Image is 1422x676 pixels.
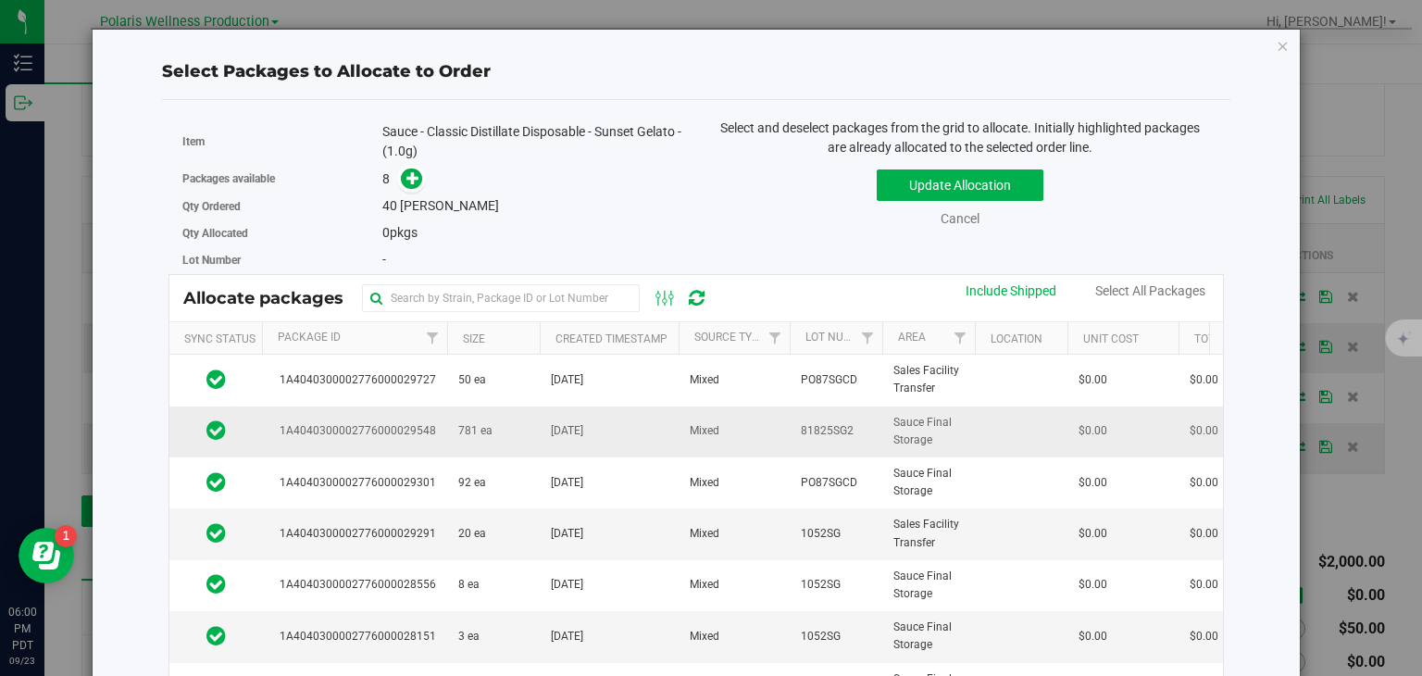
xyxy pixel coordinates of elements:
[852,322,882,354] a: Filter
[182,225,382,242] label: Qty Allocated
[382,225,390,240] span: 0
[382,171,390,186] span: 8
[458,525,486,543] span: 20 ea
[551,422,583,440] span: [DATE]
[206,418,226,444] span: In Sync
[1079,628,1107,645] span: $0.00
[690,422,719,440] span: Mixed
[1190,628,1218,645] span: $0.00
[400,198,499,213] span: [PERSON_NAME]
[893,619,964,654] span: Sauce Final Storage
[551,576,583,594] span: [DATE]
[19,528,74,583] iframe: Resource center
[417,322,447,354] a: Filter
[1190,525,1218,543] span: $0.00
[801,576,841,594] span: 1052SG
[206,571,226,597] span: In Sync
[893,568,964,603] span: Sauce Final Storage
[273,628,436,645] span: 1A4040300002776000028151
[273,422,436,440] span: 1A4040300002776000029548
[690,628,719,645] span: Mixed
[362,284,640,312] input: Search by Strain, Package ID or Lot Number
[273,576,436,594] span: 1A4040300002776000028556
[1190,371,1218,389] span: $0.00
[278,331,341,344] a: Package Id
[1079,371,1107,389] span: $0.00
[877,169,1043,201] button: Update Allocation
[273,371,436,389] span: 1A4040300002776000029727
[690,474,719,492] span: Mixed
[206,520,226,546] span: In Sync
[273,474,436,492] span: 1A4040300002776000029301
[206,469,226,495] span: In Sync
[382,122,682,161] div: Sauce - Classic Distillate Disposable - Sunset Gelato - (1.0g)
[801,371,857,389] span: PO87SGCD
[1079,576,1107,594] span: $0.00
[694,331,766,344] a: Source Type
[801,628,841,645] span: 1052SG
[1190,422,1218,440] span: $0.00
[463,332,485,345] a: Size
[458,371,486,389] span: 50 ea
[551,628,583,645] span: [DATE]
[893,516,964,551] span: Sales Facility Transfer
[206,623,226,649] span: In Sync
[382,198,397,213] span: 40
[551,371,583,389] span: [DATE]
[182,198,382,215] label: Qty Ordered
[966,282,1056,301] div: Include Shipped
[162,59,1230,84] div: Select Packages to Allocate to Order
[690,576,719,594] span: Mixed
[801,422,854,440] span: 81825SG2
[944,322,975,354] a: Filter
[273,525,436,543] span: 1A4040300002776000029291
[1190,474,1218,492] span: $0.00
[1079,474,1107,492] span: $0.00
[55,525,77,547] iframe: Resource center unread badge
[182,170,382,187] label: Packages available
[458,576,480,594] span: 8 ea
[382,252,386,267] span: -
[893,414,964,449] span: Sauce Final Storage
[991,332,1042,345] a: Location
[1079,525,1107,543] span: $0.00
[941,211,979,226] a: Cancel
[1194,332,1258,345] a: Total Cost
[1095,283,1205,298] a: Select All Packages
[206,367,226,393] span: In Sync
[182,252,382,269] label: Lot Number
[690,525,719,543] span: Mixed
[1190,576,1218,594] span: $0.00
[1083,332,1139,345] a: Unit Cost
[720,120,1200,155] span: Select and deselect packages from the grid to allocate. Initially highlighted packages are alread...
[893,465,964,500] span: Sauce Final Storage
[551,474,583,492] span: [DATE]
[898,331,926,344] a: Area
[759,322,790,354] a: Filter
[551,525,583,543] span: [DATE]
[893,362,964,397] span: Sales Facility Transfer
[801,525,841,543] span: 1052SG
[382,225,418,240] span: pkgs
[184,332,256,345] a: Sync Status
[458,474,486,492] span: 92 ea
[458,422,493,440] span: 781 ea
[555,332,667,345] a: Created Timestamp
[1079,422,1107,440] span: $0.00
[805,331,872,344] a: Lot Number
[801,474,857,492] span: PO87SGCD
[183,288,362,308] span: Allocate packages
[182,133,382,150] label: Item
[690,371,719,389] span: Mixed
[458,628,480,645] span: 3 ea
